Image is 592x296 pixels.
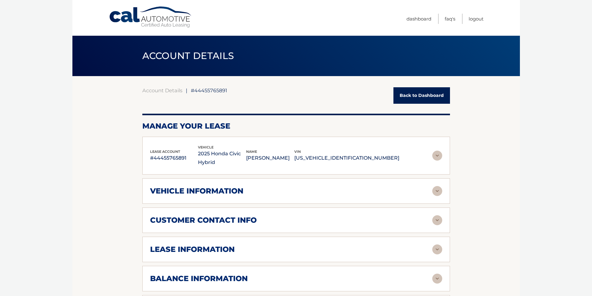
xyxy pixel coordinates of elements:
[142,87,182,93] a: Account Details
[191,87,227,93] span: #44455765891
[432,151,442,161] img: accordion-rest.svg
[294,154,399,162] p: [US_VEHICLE_IDENTIFICATION_NUMBER]
[142,121,450,131] h2: Manage Your Lease
[109,6,193,28] a: Cal Automotive
[246,149,257,154] span: name
[469,14,484,24] a: Logout
[198,149,246,167] p: 2025 Honda Civic Hybrid
[150,186,243,196] h2: vehicle information
[432,244,442,254] img: accordion-rest.svg
[198,145,213,149] span: vehicle
[393,87,450,104] a: Back to Dashboard
[150,216,257,225] h2: customer contact info
[432,215,442,225] img: accordion-rest.svg
[445,14,455,24] a: FAQ's
[150,149,180,154] span: lease account
[246,154,294,162] p: [PERSON_NAME]
[432,186,442,196] img: accordion-rest.svg
[186,87,187,93] span: |
[406,14,431,24] a: Dashboard
[432,274,442,284] img: accordion-rest.svg
[142,50,234,61] span: ACCOUNT DETAILS
[150,274,248,283] h2: balance information
[150,245,235,254] h2: lease information
[294,149,301,154] span: vin
[150,154,198,162] p: #44455765891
